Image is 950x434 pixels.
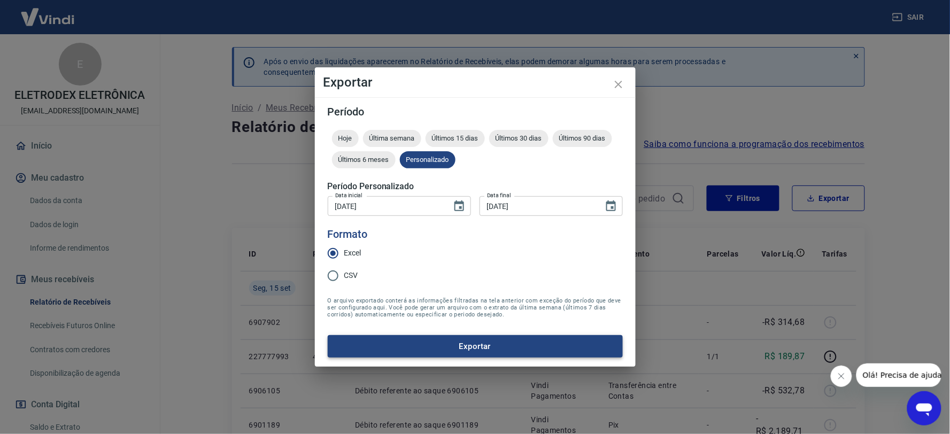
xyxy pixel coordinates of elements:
[426,134,485,142] span: Últimos 15 dias
[553,134,612,142] span: Últimos 90 dias
[907,391,941,425] iframe: Botão para abrir a janela de mensagens
[489,130,549,147] div: Últimos 30 dias
[426,130,485,147] div: Últimos 15 dias
[400,151,455,168] div: Personalizado
[332,134,359,142] span: Hoje
[328,106,623,117] h5: Período
[328,297,623,318] span: O arquivo exportado conterá as informações filtradas na tela anterior com exceção do período que ...
[553,130,612,147] div: Últimos 90 dias
[344,270,358,281] span: CSV
[328,227,368,242] legend: Formato
[335,191,362,199] label: Data inicial
[332,130,359,147] div: Hoje
[606,72,631,97] button: close
[856,363,941,387] iframe: Mensagem da empresa
[344,247,361,259] span: Excel
[332,156,396,164] span: Últimos 6 meses
[363,130,421,147] div: Última semana
[489,134,549,142] span: Últimos 30 dias
[328,181,623,192] h5: Período Personalizado
[400,156,455,164] span: Personalizado
[328,196,444,216] input: DD/MM/YYYY
[323,76,627,89] h4: Exportar
[600,196,622,217] button: Choose date, selected date is 15 de set de 2025
[332,151,396,168] div: Últimos 6 meses
[487,191,511,199] label: Data final
[449,196,470,217] button: Choose date, selected date is 15 de set de 2025
[363,134,421,142] span: Última semana
[831,366,852,387] iframe: Fechar mensagem
[6,7,90,16] span: Olá! Precisa de ajuda?
[480,196,596,216] input: DD/MM/YYYY
[328,335,623,358] button: Exportar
